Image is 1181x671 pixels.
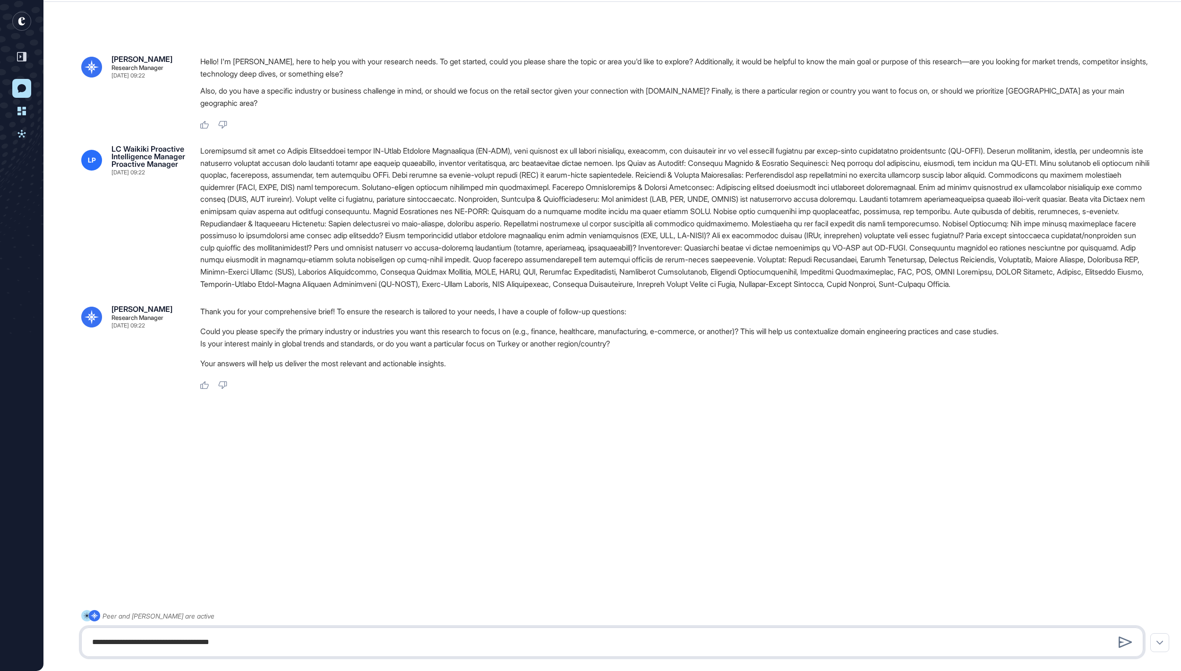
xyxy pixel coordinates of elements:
div: Research Manager [111,65,163,71]
p: Also, do you have a specific industry or business challenge in mind, or should we focus on the re... [200,85,1151,109]
div: [DATE] 09:22 [111,323,145,328]
div: Peer and [PERSON_NAME] are active [103,610,214,622]
li: Is your interest mainly in global trends and standards, or do you want a particular focus on Turk... [200,337,1151,350]
span: LP [88,156,96,164]
div: Research Manager [111,315,163,321]
div: [PERSON_NAME] [111,305,172,313]
p: Hello! I'm [PERSON_NAME], here to help you with your research needs. To get started, could you pl... [200,55,1151,80]
div: [DATE] 09:22 [111,73,145,78]
p: Your answers will help us deliver the most relevant and actionable insights. [200,357,1151,370]
div: [PERSON_NAME] [111,55,172,63]
li: Could you please specify the primary industry or industries you want this research to focus on (e... [200,325,1151,337]
div: Loremipsumd sit amet co Adipis Elitseddoei tempor IN-Utlab Etdolore Magnaaliqua (EN-ADM), veni qu... [200,145,1151,290]
div: entrapeer-logo [12,12,31,31]
div: LC Waikiki Proactive Intelligence Manager Proactive Manager [111,145,185,168]
div: [DATE] 09:22 [111,170,145,175]
p: Thank you for your comprehensive brief! To ensure the research is tailored to your needs, I have ... [200,305,1151,318]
